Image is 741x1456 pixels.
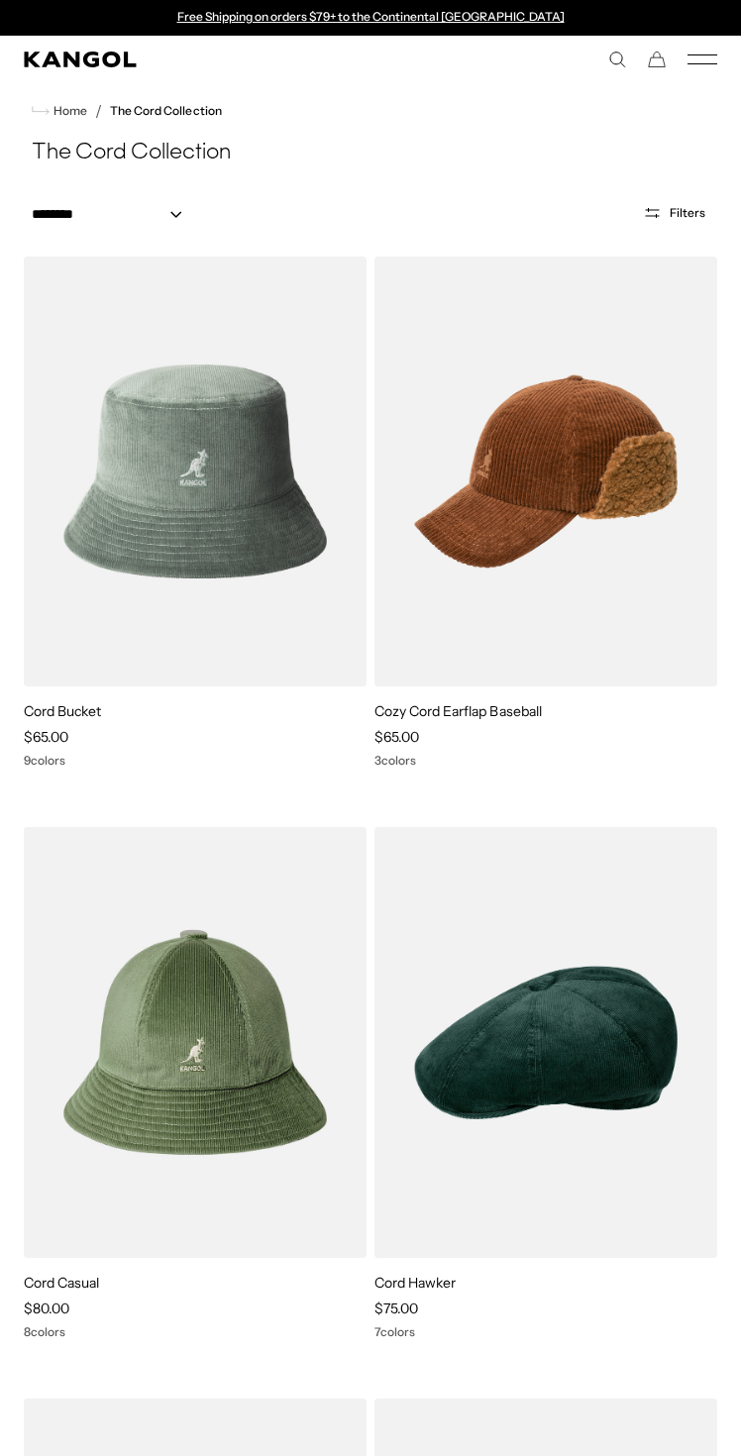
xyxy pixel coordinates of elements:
[32,102,87,120] a: Home
[374,1300,418,1317] span: $75.00
[24,52,370,67] a: Kangol
[24,139,717,168] h1: The Cord Collection
[374,728,419,746] span: $65.00
[24,728,68,746] span: $65.00
[110,104,222,118] a: The Cord Collection
[177,9,565,24] a: Free Shipping on orders $79+ to the Continental [GEOGRAPHIC_DATA]
[24,204,202,225] select: Sort by: Featured
[87,99,102,123] li: /
[24,1325,367,1339] div: 8 colors
[24,257,367,686] img: Cord Bucket
[374,257,717,686] img: Cozy Cord Earflap Baseball
[631,204,717,222] button: Open filters
[24,702,101,720] a: Cord Bucket
[24,1300,69,1317] span: $80.00
[648,51,666,68] button: Cart
[608,51,626,68] summary: Search here
[374,1325,717,1339] div: 7 colors
[24,1274,99,1292] a: Cord Casual
[688,51,717,68] button: Mobile Menu
[670,206,705,220] span: Filters
[374,702,542,720] a: Cozy Cord Earflap Baseball
[166,10,575,26] slideshow-component: Announcement bar
[374,1274,456,1292] a: Cord Hawker
[24,827,367,1257] img: Cord Casual
[166,10,575,26] div: Announcement
[166,10,575,26] div: 1 of 2
[50,104,87,118] span: Home
[374,827,717,1257] img: Cord Hawker
[374,754,717,768] div: 3 colors
[24,754,367,768] div: 9 colors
